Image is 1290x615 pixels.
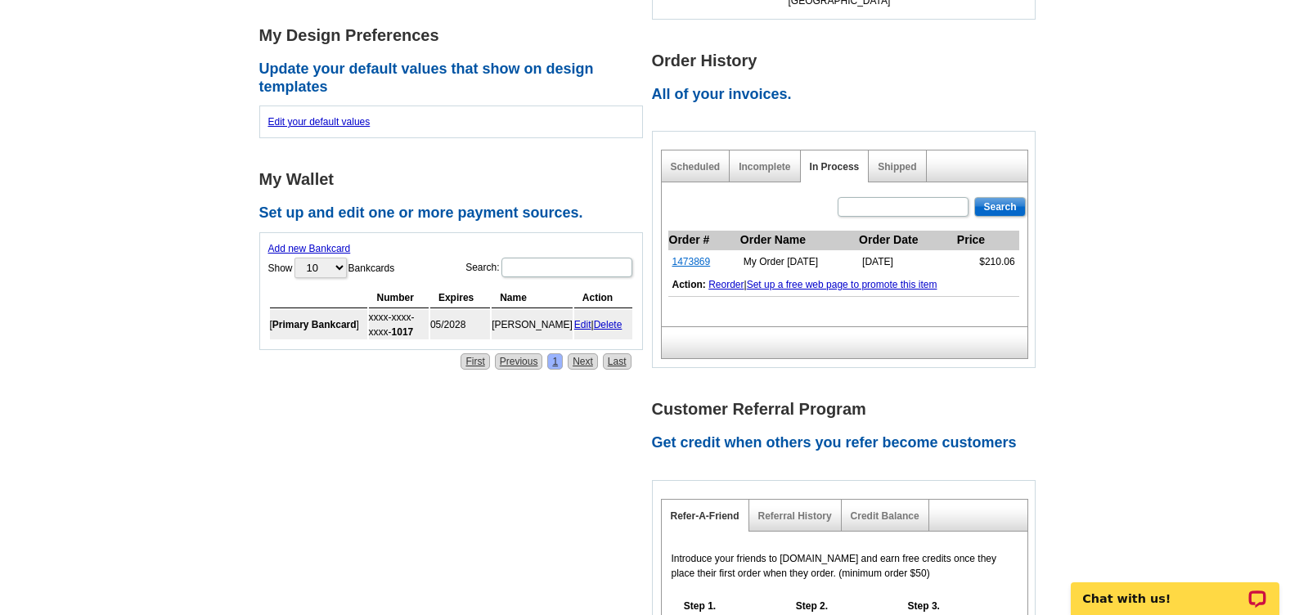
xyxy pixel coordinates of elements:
[272,319,357,330] b: Primary Bankcard
[574,288,632,308] th: Action
[739,161,790,173] a: Incomplete
[668,273,1019,297] td: |
[547,353,563,370] a: 1
[851,510,919,522] a: Credit Balance
[268,256,395,280] label: Show Bankcards
[652,52,1045,70] h1: Order History
[747,279,937,290] a: Set up a free web page to promote this item
[672,551,1018,581] p: Introduce your friends to [DOMAIN_NAME] and earn free credits once they place their first order w...
[708,279,744,290] a: Reorder
[594,319,623,330] a: Delete
[739,231,858,250] th: Order Name
[430,288,490,308] th: Expires
[430,310,490,339] td: 05/2028
[858,231,956,250] th: Order Date
[652,401,1045,418] h1: Customer Referral Program
[671,161,721,173] a: Scheduled
[956,250,1019,274] td: $210.06
[676,599,725,613] h5: Step 1.
[672,279,706,290] b: Action:
[668,231,739,250] th: Order #
[294,258,347,278] select: ShowBankcards
[495,353,543,370] a: Previous
[501,258,632,277] input: Search:
[259,61,652,96] h2: Update your default values that show on design templates
[259,27,652,44] h1: My Design Preferences
[369,310,429,339] td: xxxx-xxxx-xxxx-
[878,161,916,173] a: Shipped
[270,310,367,339] td: [ ]
[810,161,860,173] a: In Process
[492,310,573,339] td: [PERSON_NAME]
[461,353,489,370] a: First
[974,197,1025,217] input: Search
[603,353,632,370] a: Last
[268,116,371,128] a: Edit your default values
[652,86,1045,104] h2: All of your invoices.
[671,510,739,522] a: Refer-A-Friend
[739,250,858,274] td: My Order [DATE]
[652,434,1045,452] h2: Get credit when others you refer become customers
[369,288,429,308] th: Number
[259,171,652,188] h1: My Wallet
[787,599,836,613] h5: Step 2.
[758,510,832,522] a: Referral History
[672,256,711,267] a: 1473869
[858,250,956,274] td: [DATE]
[392,326,414,338] strong: 1017
[568,353,598,370] a: Next
[956,231,1019,250] th: Price
[268,243,351,254] a: Add new Bankcard
[465,256,633,279] label: Search:
[574,319,591,330] a: Edit
[259,204,652,222] h2: Set up and edit one or more payment sources.
[574,310,632,339] td: |
[899,599,948,613] h5: Step 3.
[1060,563,1290,615] iframe: LiveChat chat widget
[492,288,573,308] th: Name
